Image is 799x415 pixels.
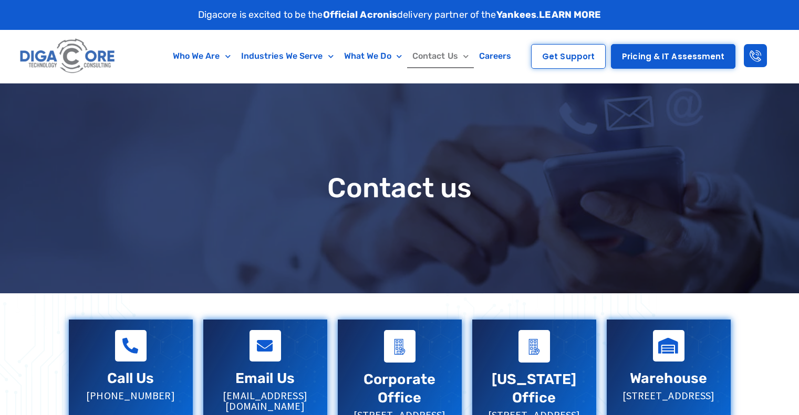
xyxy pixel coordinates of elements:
p: [PHONE_NUMBER] [79,390,182,401]
p: [EMAIL_ADDRESS][DOMAIN_NAME] [214,390,317,411]
strong: Official Acronis [323,9,398,20]
img: Digacore logo 1 [17,35,118,78]
p: [STREET_ADDRESS] [617,390,720,401]
a: [US_STATE] Office [492,371,577,406]
a: Email Us [235,370,295,387]
a: LEARN MORE [539,9,601,20]
a: Contact Us [407,44,474,68]
a: What We Do [339,44,407,68]
strong: Yankees [496,9,537,20]
span: Pricing & IT Assessment [622,52,724,60]
h1: Contact us [64,173,736,203]
a: Get Support [531,44,606,69]
a: Warehouse [653,330,684,361]
a: Corporate Office [364,371,435,406]
a: Industries We Serve [236,44,339,68]
a: Warehouse [630,370,707,387]
a: Who We Are [168,44,236,68]
nav: Menu [160,44,524,68]
a: Call Us [115,330,147,361]
a: Call Us [107,370,154,387]
a: Email Us [250,330,281,361]
a: Pricing & IT Assessment [611,44,735,69]
span: Get Support [542,52,595,60]
p: Digacore is excited to be the delivery partner of the . [198,8,601,22]
a: Corporate Office [384,330,416,363]
a: Careers [474,44,517,68]
a: Virginia Office [518,330,550,363]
